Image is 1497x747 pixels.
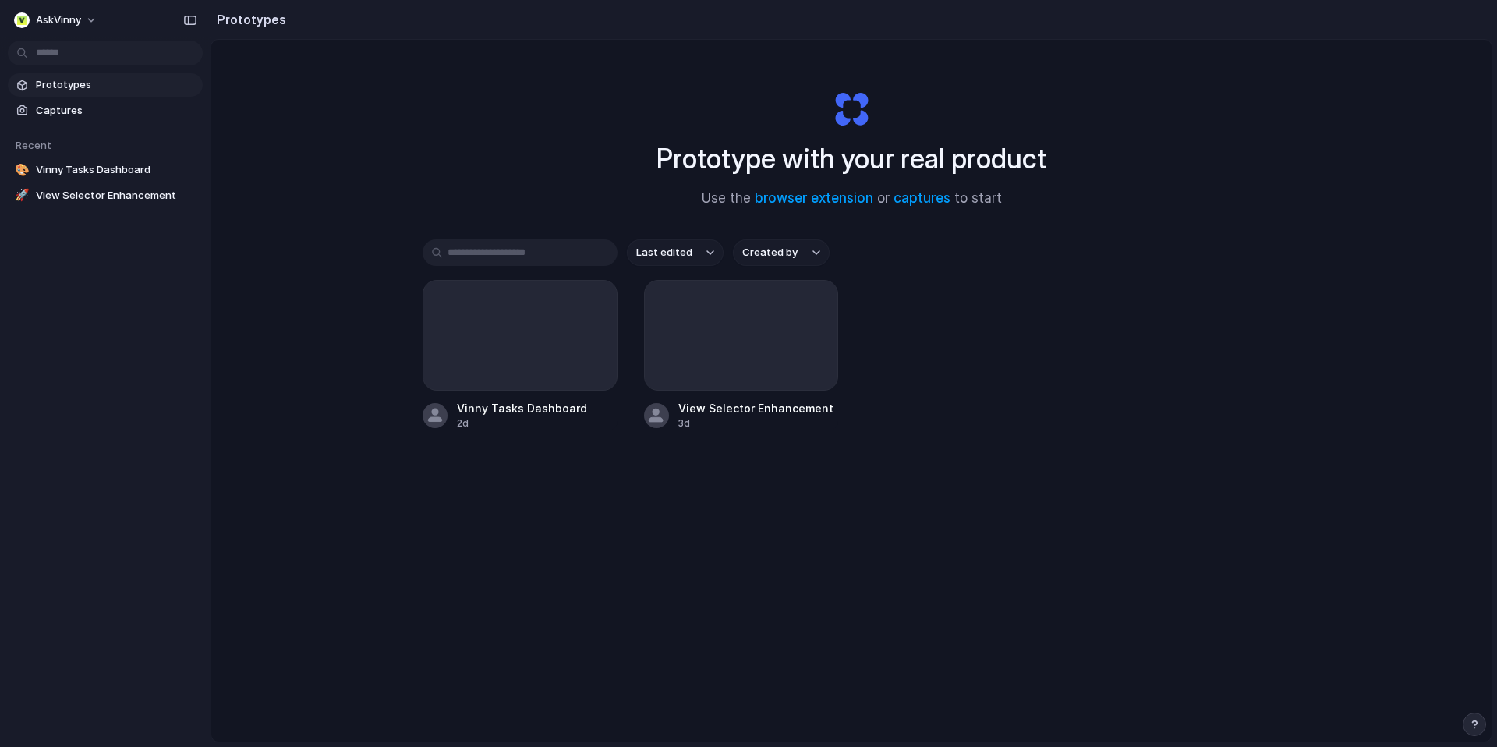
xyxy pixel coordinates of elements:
div: 🎨 [14,162,30,178]
span: Use the or to start [702,189,1002,209]
span: AskVinny [36,12,81,28]
a: browser extension [755,190,873,206]
span: Prototypes [36,77,196,93]
a: View Selector Enhancement3d [644,280,839,430]
a: captures [894,190,950,206]
a: 🎨Vinny Tasks Dashboard [8,158,203,182]
a: Vinny Tasks Dashboard2d [423,280,618,430]
h2: Prototypes [211,10,286,29]
a: Captures [8,99,203,122]
h1: Prototype with your real product [656,138,1046,179]
a: Prototypes [8,73,203,97]
div: View Selector Enhancement [678,400,833,416]
a: 🚀View Selector Enhancement [8,184,203,207]
div: 3d [678,416,833,430]
span: Last edited [636,245,692,260]
span: Vinny Tasks Dashboard [36,162,196,178]
span: View Selector Enhancement [36,188,196,204]
div: 2d [457,416,587,430]
span: Created by [742,245,798,260]
div: 🚀 [14,188,30,204]
button: Last edited [627,239,724,266]
div: Vinny Tasks Dashboard [457,400,587,416]
span: Captures [36,103,196,119]
button: Created by [733,239,830,266]
button: AskVinny [8,8,105,33]
span: Recent [16,139,51,151]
